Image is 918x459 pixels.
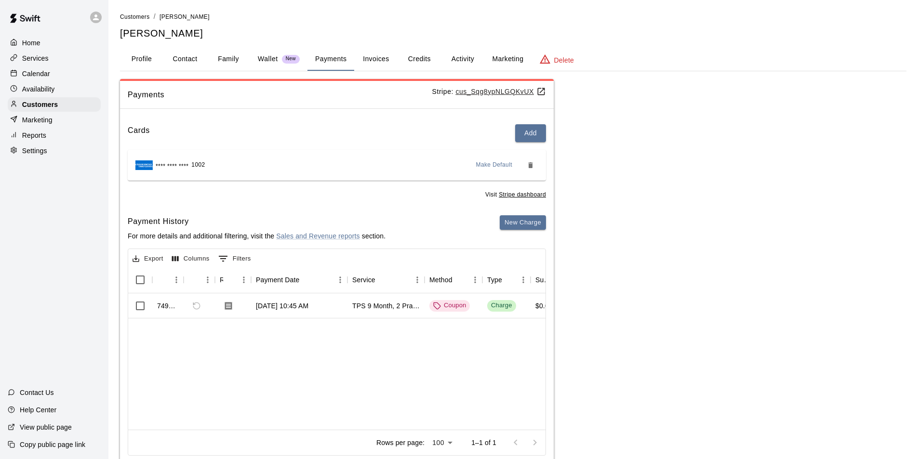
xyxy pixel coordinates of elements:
div: $0.00 [535,301,553,311]
div: Charge [491,301,512,310]
div: Service [352,266,375,293]
button: Profile [120,48,163,71]
button: Payments [307,48,354,71]
p: Reports [22,131,46,140]
button: New Charge [500,215,546,230]
div: Id [152,266,184,293]
a: Availability [8,82,101,96]
a: cus_Sqg8ypNLGQKvUX [455,88,546,95]
h6: Payment History [128,215,386,228]
button: Menu [169,273,184,287]
button: Contact [163,48,207,71]
span: Payments [128,89,432,101]
button: Menu [237,273,251,287]
button: Export [130,251,166,266]
div: Aug 11, 2025, 10:45 AM [256,301,308,311]
a: Services [8,51,101,66]
a: Calendar [8,66,101,81]
span: Make Default [476,160,513,170]
button: Show filters [216,251,253,266]
a: Customers [8,97,101,112]
a: Reports [8,128,101,143]
p: Stripe: [432,87,546,97]
a: Sales and Revenue reports [276,232,359,240]
button: Sort [223,273,237,287]
span: New [282,56,300,62]
nav: breadcrumb [120,12,906,22]
button: Make Default [472,157,517,173]
div: Refund [184,266,215,293]
h6: Cards [128,124,150,142]
a: Customers [120,13,150,20]
button: Download Receipt [220,297,237,315]
button: Menu [516,273,531,287]
div: 100 [428,436,456,450]
div: Receipt [215,266,251,293]
button: Sort [375,273,389,287]
button: Activity [441,48,484,71]
div: Method [429,266,452,293]
p: Calendar [22,69,50,79]
span: Visit [485,190,546,200]
span: 1002 [191,160,205,170]
li: / [154,12,156,22]
a: Settings [8,144,101,158]
div: Subtotal [535,266,551,293]
p: Marketing [22,115,53,125]
a: Marketing [8,113,101,127]
p: Rows per page: [376,438,425,447]
div: TPS 9 Month, 2 Practices per week [352,301,420,311]
p: Customers [22,100,58,109]
button: Menu [468,273,482,287]
p: View public page [20,422,72,432]
p: Contact Us [20,388,54,397]
div: 749422 [157,301,179,311]
div: Service [347,266,425,293]
button: Credits [398,48,441,71]
p: For more details and additional filtering, visit the section. [128,231,386,241]
button: Invoices [354,48,398,71]
button: Remove [523,157,538,173]
p: Wallet [258,54,278,64]
h5: [PERSON_NAME] [120,27,906,40]
button: Add [515,124,546,142]
p: Copy public page link [20,440,85,449]
img: Credit card brand logo [135,160,153,170]
button: Marketing [484,48,531,71]
button: Sort [452,273,466,287]
div: Method [425,266,482,293]
div: Payment Date [251,266,347,293]
button: Menu [410,273,425,287]
a: Stripe dashboard [499,191,546,198]
button: Family [207,48,250,71]
p: Availability [22,84,55,94]
button: Menu [200,273,215,287]
div: Payment Date [256,266,300,293]
span: [PERSON_NAME] [160,13,210,20]
p: Settings [22,146,47,156]
div: Receipt [220,266,223,293]
p: Home [22,38,40,48]
span: Refund payment [188,298,205,314]
p: Delete [554,55,574,65]
div: Coupon [433,301,466,310]
button: Menu [333,273,347,287]
div: basic tabs example [120,48,906,71]
button: Sort [502,273,516,287]
a: Home [8,36,101,50]
button: Select columns [170,251,212,266]
button: Sort [300,273,313,287]
button: Sort [157,273,171,287]
div: Type [482,266,531,293]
